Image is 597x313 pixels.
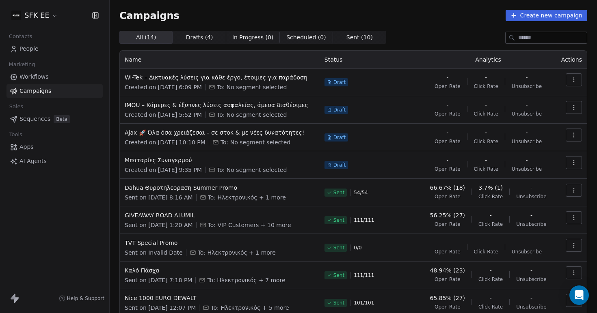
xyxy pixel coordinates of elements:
span: SFK EE [24,10,50,21]
a: AI Agents [6,154,103,168]
div: Open Intercom Messenger [569,285,589,305]
span: Sent ( 10 ) [346,33,373,42]
span: Sent on [DATE] 12:07 PM [125,304,196,312]
span: IMOU – Κάμερες & έξυπνες λύσεις ασφαλείας, άμεσα διαθέσιμες [125,101,315,109]
span: Sent [333,272,344,279]
span: Draft [333,79,346,86]
span: Sent on [DATE] 8:16 AM [125,193,193,202]
span: AI Agents [19,157,47,165]
span: Click Rate [478,304,503,310]
span: - [526,156,528,164]
span: Draft [333,134,346,141]
span: Tools [6,129,26,141]
span: To: Ηλεκτρονικός + 1 more [208,193,286,202]
img: %C3%8E%C2%A3%C3%8F%C2%84%C3%8E%C2%B9%C3%8E%C2%B3%C3%8E%C2%BC%C3%8E%C2%B9%C3%8E%C2%BF%C3%8C%C2%81%... [11,11,21,20]
span: Created on [DATE] 6:09 PM [125,83,202,91]
span: Draft [333,162,346,168]
span: - [490,211,492,219]
span: Open Rate [435,276,461,283]
span: Open Rate [435,138,461,145]
span: Contacts [5,30,36,43]
span: Click Rate [478,221,503,227]
span: Click Rate [474,138,498,145]
span: Unsubscribe [516,193,546,200]
span: - [490,266,492,274]
span: - [485,156,487,164]
span: Unsubscribe [512,83,542,90]
span: Draft [333,107,346,113]
span: Click Rate [474,83,498,90]
span: Campaigns [19,87,51,95]
span: Created on [DATE] 9:35 PM [125,166,202,174]
span: Scheduled ( 0 ) [286,33,326,42]
th: Actions [555,51,587,69]
span: Created on [DATE] 5:52 PM [125,111,202,119]
span: Ajax 🚀 Όλα όσα χρειάζεσαι – σε στοκ & με νέες δυνατότητες! [125,129,315,137]
button: Create new campaign [506,10,587,21]
th: Analytics [421,51,556,69]
span: Dahua Θυροτηλεοραση Summer Promo [125,184,315,192]
a: Workflows [6,70,103,84]
span: Nice 1000 EURO DEWALT [125,294,315,302]
span: Click Rate [478,276,503,283]
a: People [6,42,103,56]
span: Sent [333,189,344,196]
span: 66.67% (18) [430,184,465,192]
span: Click Rate [474,166,498,172]
span: Open Rate [435,166,461,172]
span: Sequences [19,115,50,123]
span: 3.7% (1) [478,184,503,192]
th: Name [120,51,320,69]
span: GIVEAWAY ROAD ALUMIL [125,211,315,219]
span: People [19,45,39,53]
span: To: No segment selected [217,83,287,91]
span: 111 / 111 [354,217,374,223]
a: Help & Support [59,295,104,302]
span: - [530,211,532,219]
span: Click Rate [478,193,503,200]
span: To: Ηλεκτρονικός + 1 more [198,249,276,257]
span: TVT Special Promo [125,239,315,247]
span: Apps [19,143,34,151]
span: - [526,73,528,81]
span: To: Ηλεκτρονικός + 7 more [207,276,285,284]
span: Open Rate [435,221,461,227]
th: Status [320,51,421,69]
span: To: No segment selected [217,166,287,174]
span: - [530,184,532,192]
span: Sent on [DATE] 7:18 PM [125,276,192,284]
span: 101 / 101 [354,300,374,306]
span: Click Rate [474,249,498,255]
span: Unsubscribe [512,166,542,172]
button: SFK EE [10,9,60,22]
span: Sales [6,101,27,113]
span: Wi-Tek – Δικτυακές λύσεις για κάθε έργο, έτοιμες για παράδοση [125,73,315,81]
span: - [530,266,532,274]
span: To: VIP Customers + 10 more [208,221,291,229]
span: Καλό Πάσχα [125,266,315,274]
span: Unsubscribe [512,138,542,145]
span: Open Rate [435,83,461,90]
span: 56.25% (27) [430,211,465,219]
span: Open Rate [435,193,461,200]
span: Sent [333,300,344,306]
span: 0 / 0 [354,244,361,251]
span: Sent [333,217,344,223]
span: Sent [333,244,344,251]
span: - [446,129,448,137]
span: Help & Support [67,295,104,302]
span: 65.85% (27) [430,294,465,302]
span: 54 / 54 [354,189,368,196]
span: 111 / 111 [354,272,374,279]
span: - [485,101,487,109]
span: 48.94% (23) [430,266,465,274]
span: Click Rate [474,111,498,117]
span: To: No segment selected [221,138,290,146]
span: Unsubscribe [516,304,546,310]
span: Open Rate [435,304,461,310]
span: - [485,129,487,137]
span: Unsubscribe [516,276,546,283]
span: Beta [54,115,70,123]
span: - [446,73,448,81]
span: To: Ηλεκτρονικός + 5 more [211,304,289,312]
